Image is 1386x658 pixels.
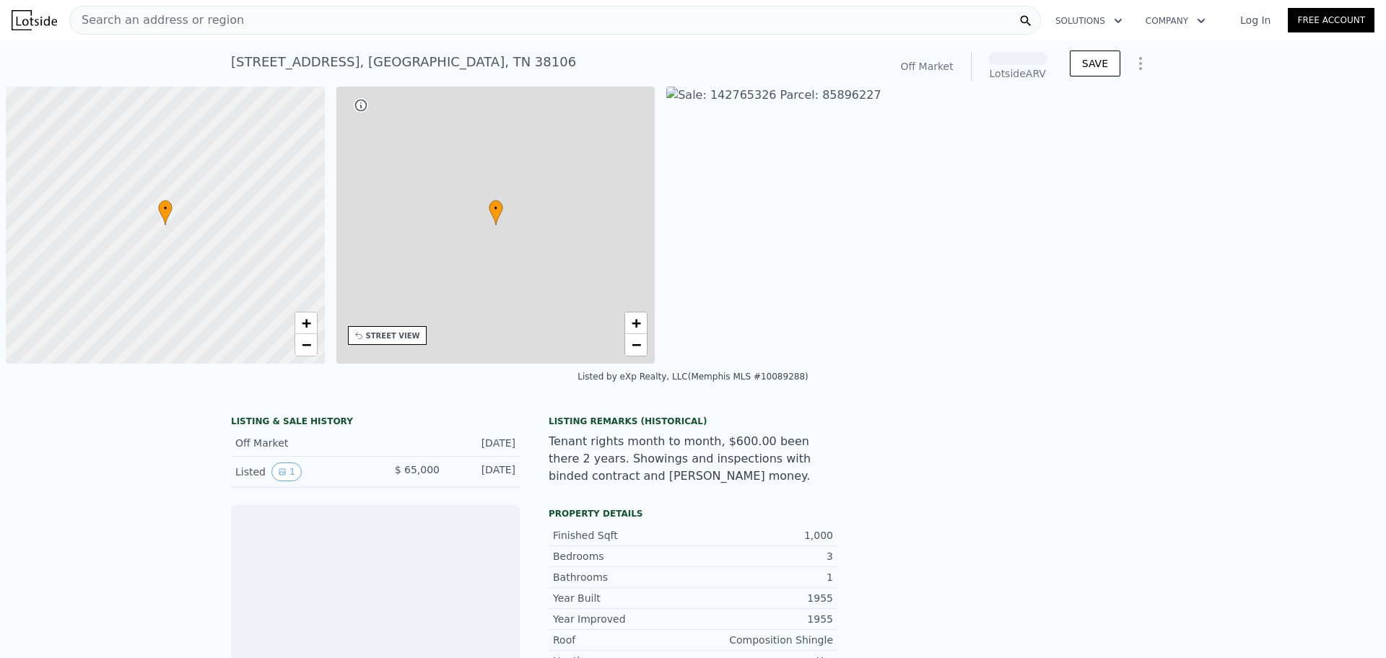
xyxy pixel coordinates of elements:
span: Search an address or region [70,12,244,29]
button: Company [1134,8,1217,34]
a: Zoom out [625,334,647,356]
button: Solutions [1044,8,1134,34]
div: Year Built [553,591,693,605]
div: Off Market [235,436,364,450]
div: 1955 [693,612,833,626]
div: Finished Sqft [553,528,693,543]
span: + [301,314,310,332]
span: • [158,202,173,215]
div: Year Improved [553,612,693,626]
span: − [301,335,310,354]
div: STREET VIEW [366,330,420,341]
div: Bedrooms [553,549,693,563]
div: Listed [235,462,364,481]
div: Tenant rights month to month, $600.00 been there 2 years. Showings and inspections with binded co... [549,433,837,485]
div: Listing Remarks (Historical) [549,416,837,427]
div: [STREET_ADDRESS] , [GEOGRAPHIC_DATA] , TN 38106 [231,52,576,72]
div: • [489,200,503,225]
div: Composition Shingle [693,633,833,647]
div: 3 [693,549,833,563]
div: Listed by eXp Realty, LLC (Memphis MLS #10089288) [577,372,808,382]
span: • [489,202,503,215]
div: 1955 [693,591,833,605]
div: • [158,200,173,225]
div: Roof [553,633,693,647]
div: Bathrooms [553,570,693,584]
div: Property details [549,508,837,519]
button: Show Options [1126,49,1155,78]
a: Log In [1223,13,1288,27]
div: LISTING & SALE HISTORY [231,416,520,430]
span: $ 65,000 [395,464,440,475]
img: Lotside [12,10,57,30]
span: − [632,335,641,354]
div: [DATE] [451,462,515,481]
a: Zoom in [625,312,647,334]
button: View historical data [271,462,302,481]
div: Lotside ARV [989,66,1047,81]
div: Off Market [900,59,953,74]
a: Zoom in [295,312,317,334]
div: 1,000 [693,528,833,543]
span: + [632,314,641,332]
div: 1 [693,570,833,584]
button: SAVE [1070,51,1120,76]
div: [DATE] [451,436,515,450]
a: Zoom out [295,334,317,356]
a: Free Account [1288,8,1374,32]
